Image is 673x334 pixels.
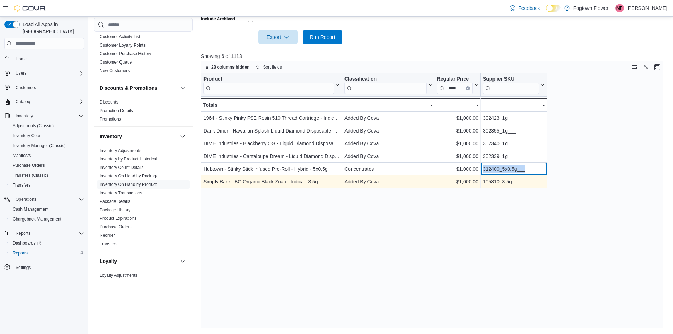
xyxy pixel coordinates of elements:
div: 302339_1g___ [483,152,545,160]
div: Loyalty [94,271,193,291]
button: Reports [13,229,33,238]
button: Home [1,53,87,64]
a: Inventory by Product Historical [100,157,157,162]
span: Transfers (Classic) [13,172,48,178]
span: Settings [16,265,31,270]
div: Customer [94,33,193,78]
div: $1,000.00 [437,114,478,122]
button: Chargeback Management [7,214,87,224]
span: Users [13,69,84,77]
span: Purchase Orders [100,224,132,230]
span: Inventory Count [13,133,43,139]
p: Showing 6 of 1113 [201,53,668,60]
button: 23 columns hidden [201,63,253,71]
span: Product Expirations [100,216,136,221]
a: Discounts [100,100,118,105]
button: Adjustments (Classic) [7,121,87,131]
a: Customers [13,83,39,92]
span: Reports [13,229,84,238]
button: Product [203,76,340,94]
span: Inventory Manager (Classic) [13,143,66,148]
span: Loyalty Adjustments [100,273,137,278]
span: Promotions [100,116,121,122]
span: Customers [13,83,84,92]
a: Home [13,55,30,63]
div: Manny Putros [615,4,624,12]
span: Operations [13,195,84,204]
button: Reports [7,248,87,258]
div: Classification [344,76,427,94]
div: Added By Cova [344,114,432,122]
span: Inventory Transactions [100,190,142,196]
div: 302355_1g___ [483,127,545,135]
a: Manifests [10,151,34,160]
button: Customers [1,82,87,93]
nav: Complex example [4,51,84,291]
a: Transfers (Classic) [10,171,51,180]
a: Inventory On Hand by Product [100,182,157,187]
a: Inventory Manager (Classic) [10,141,69,150]
a: Reorder [100,233,115,238]
div: Simply Bare - BC Organic Black Zoap - Indica - 3.5g [203,177,340,186]
div: DIME Industries - Cantaloupe Dream - Liquid Diamond Disposable - Sativa - 1g [203,152,340,160]
button: Enter fullscreen [653,63,661,71]
button: Reports [1,228,87,238]
span: Package Details [100,199,130,204]
span: Package History [100,207,130,213]
div: Classification [344,76,427,83]
span: Users [16,70,26,76]
span: Dashboards [10,239,84,247]
div: Added By Cova [344,127,432,135]
a: Customer Activity List [100,34,140,39]
span: Reports [10,249,84,257]
button: Sort fields [253,63,284,71]
a: Chargeback Management [10,215,64,223]
span: Dashboards [13,240,41,246]
button: Cash Management [7,204,87,214]
button: Inventory [178,132,187,141]
div: Supplier SKU [483,76,539,94]
button: Users [1,68,87,78]
button: Inventory Count [7,131,87,141]
button: Operations [1,194,87,204]
button: Export [258,30,298,44]
div: 302423_1g___ [483,114,545,122]
button: Supplier SKU [483,76,545,94]
span: Settings [13,263,84,272]
span: Feedback [518,5,540,12]
a: Inventory On Hand by Package [100,174,159,178]
span: Transfers [100,241,117,247]
div: Added By Cova [344,139,432,148]
a: Inventory Adjustments [100,148,141,153]
a: Purchase Orders [100,224,132,229]
span: New Customers [100,68,130,74]
div: Product [203,76,334,94]
span: Reorder [100,233,115,238]
div: 1964 - Stinky Pinky FSE Resin 510 Thread Cartridge - Indica - 1g [203,114,340,122]
div: Dank Diner - Hawaiian Splash Liquid Diamond Disposable - Sativa - 1g [203,127,340,135]
div: DIME Industries - Blackberry OG - Liquid Diamond Disposable - Indica - 1g [203,139,340,148]
span: Customer Queue [100,59,132,65]
button: Manifests [7,151,87,160]
div: Regular Price [437,76,473,94]
button: Transfers [7,180,87,190]
a: Customer Queue [100,60,132,65]
a: Transfers [10,181,33,189]
button: Clear input [466,86,470,90]
a: Dashboards [10,239,44,247]
span: Catalog [13,98,84,106]
div: 105810_3.5g___ [483,177,545,186]
span: Adjustments (Classic) [10,122,84,130]
h3: Inventory [100,133,122,140]
span: Home [16,56,27,62]
span: Catalog [16,99,30,105]
a: Customer Purchase History [100,51,152,56]
a: Customer Loyalty Points [100,43,146,48]
a: Reports [10,249,30,257]
a: Purchase Orders [10,161,48,170]
span: Promotion Details [100,108,133,113]
div: Product [203,76,334,83]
